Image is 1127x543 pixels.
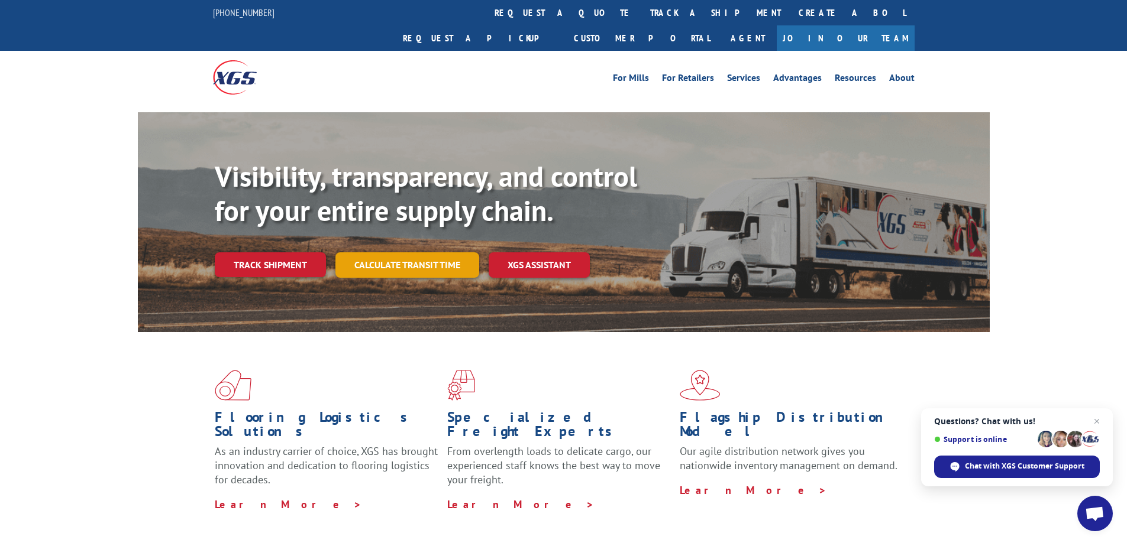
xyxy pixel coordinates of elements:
h1: Specialized Freight Experts [447,410,671,444]
span: Our agile distribution network gives you nationwide inventory management on demand. [680,444,897,472]
a: Services [727,73,760,86]
span: Close chat [1090,414,1104,428]
a: Customer Portal [565,25,719,51]
h1: Flooring Logistics Solutions [215,410,438,444]
a: For Retailers [662,73,714,86]
a: Resources [835,73,876,86]
img: xgs-icon-total-supply-chain-intelligence-red [215,370,251,401]
a: Learn More > [680,483,827,497]
a: Learn More > [215,498,362,511]
span: As an industry carrier of choice, XGS has brought innovation and dedication to flooring logistics... [215,444,438,486]
h1: Flagship Distribution Model [680,410,903,444]
a: Request a pickup [394,25,565,51]
div: Chat with XGS Customer Support [934,456,1100,478]
a: Calculate transit time [335,252,479,278]
a: [PHONE_NUMBER] [213,6,275,18]
p: From overlength loads to delicate cargo, our experienced staff knows the best way to move your fr... [447,444,671,497]
span: Chat with XGS Customer Support [965,461,1084,472]
b: Visibility, transparency, and control for your entire supply chain. [215,158,637,229]
span: Support is online [934,435,1034,444]
a: Join Our Team [777,25,915,51]
a: XGS ASSISTANT [489,252,590,278]
img: xgs-icon-focused-on-flooring-red [447,370,475,401]
div: Open chat [1077,496,1113,531]
a: Learn More > [447,498,595,511]
a: Agent [719,25,777,51]
img: xgs-icon-flagship-distribution-model-red [680,370,721,401]
a: For Mills [613,73,649,86]
span: Questions? Chat with us! [934,417,1100,426]
a: Advantages [773,73,822,86]
a: About [889,73,915,86]
a: Track shipment [215,252,326,277]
